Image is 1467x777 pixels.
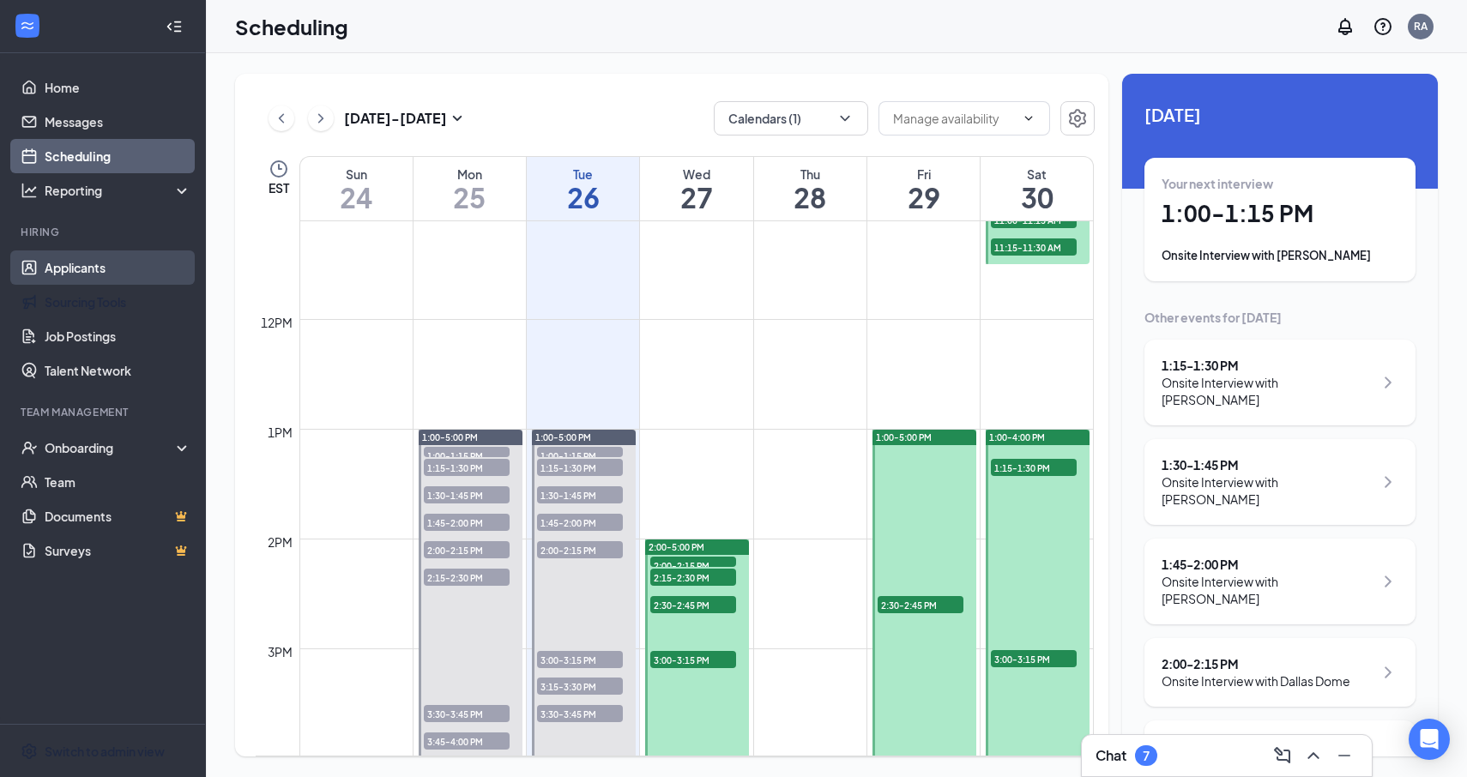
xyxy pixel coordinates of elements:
[424,486,510,503] span: 1:30-1:45 PM
[1300,742,1327,769] button: ChevronUp
[640,183,752,212] h1: 27
[1162,175,1398,192] div: Your next interview
[1162,473,1373,508] div: Onsite Interview with [PERSON_NAME]
[45,499,191,533] a: DocumentsCrown
[45,465,191,499] a: Team
[981,183,1093,212] h1: 30
[45,439,177,456] div: Onboarding
[1334,745,1355,766] svg: Minimize
[300,183,413,212] h1: 24
[21,225,188,239] div: Hiring
[264,533,296,551] div: 2pm
[269,105,294,131] button: ChevronLeft
[45,353,191,388] a: Talent Network
[989,431,1045,443] span: 1:00-4:00 PM
[991,459,1077,476] span: 1:15-1:30 PM
[344,109,447,128] h3: [DATE] - [DATE]
[424,732,510,750] span: 3:45-4:00 PM
[1414,19,1428,33] div: RA
[650,651,736,668] span: 3:00-3:15 PM
[1272,745,1293,766] svg: ComposeMessage
[981,166,1093,183] div: Sat
[424,459,510,476] span: 1:15-1:30 PM
[876,431,932,443] span: 1:00-5:00 PM
[537,486,623,503] span: 1:30-1:45 PM
[414,166,526,183] div: Mon
[867,183,980,212] h1: 29
[447,108,468,129] svg: SmallChevronDown
[1378,571,1398,592] svg: ChevronRight
[1162,199,1398,228] h1: 1:00 - 1:15 PM
[893,109,1015,128] input: Manage availability
[1373,16,1393,37] svg: QuestionInfo
[1303,745,1324,766] svg: ChevronUp
[1378,472,1398,492] svg: ChevronRight
[1378,372,1398,393] svg: ChevronRight
[714,101,868,136] button: Calendars (1)ChevronDown
[19,17,36,34] svg: WorkstreamLogo
[414,157,526,220] a: August 25, 2025
[45,70,191,105] a: Home
[300,166,413,183] div: Sun
[535,431,591,443] span: 1:00-5:00 PM
[991,650,1077,667] span: 3:00-3:15 PM
[1144,101,1416,128] span: [DATE]
[1096,746,1126,765] h3: Chat
[1162,556,1373,573] div: 1:45 - 2:00 PM
[414,183,526,212] h1: 25
[754,183,866,212] h1: 28
[1162,357,1373,374] div: 1:15 - 1:30 PM
[45,285,191,319] a: Sourcing Tools
[1144,309,1416,326] div: Other events for [DATE]
[537,514,623,531] span: 1:45-2:00 PM
[878,596,963,613] span: 2:30-2:45 PM
[527,157,639,220] a: August 26, 2025
[1143,749,1150,763] div: 7
[640,166,752,183] div: Wed
[264,752,296,771] div: 4pm
[45,250,191,285] a: Applicants
[424,705,510,722] span: 3:30-3:45 PM
[45,105,191,139] a: Messages
[1331,742,1358,769] button: Minimize
[537,541,623,558] span: 2:00-2:15 PM
[45,182,192,199] div: Reporting
[537,678,623,695] span: 3:15-3:30 PM
[836,110,854,127] svg: ChevronDown
[537,651,623,668] span: 3:00-3:15 PM
[269,179,289,196] span: EST
[45,743,165,760] div: Switch to admin view
[1067,108,1088,129] svg: Settings
[650,557,736,574] span: 2:00-2:15 PM
[650,596,736,613] span: 2:30-2:45 PM
[166,18,183,35] svg: Collapse
[21,439,38,456] svg: UserCheck
[1060,101,1095,136] button: Settings
[308,105,334,131] button: ChevronRight
[640,157,752,220] a: August 27, 2025
[1378,753,1398,774] svg: ChevronRight
[45,319,191,353] a: Job Postings
[21,182,38,199] svg: Analysis
[754,166,866,183] div: Thu
[1335,16,1355,37] svg: Notifications
[1269,742,1296,769] button: ComposeMessage
[537,459,623,476] span: 1:15-1:30 PM
[1162,374,1373,408] div: Onsite Interview with [PERSON_NAME]
[424,541,510,558] span: 2:00-2:15 PM
[754,157,866,220] a: August 28, 2025
[1162,573,1373,607] div: Onsite Interview with [PERSON_NAME]
[537,447,623,464] span: 1:00-1:15 PM
[537,705,623,722] span: 3:30-3:45 PM
[264,423,296,442] div: 1pm
[867,166,980,183] div: Fri
[1022,111,1035,125] svg: ChevronDown
[1162,655,1350,672] div: 2:00 - 2:15 PM
[1162,672,1350,690] div: Onsite Interview with Dallas Dome
[424,569,510,586] span: 2:15-2:30 PM
[1162,456,1373,473] div: 1:30 - 1:45 PM
[312,108,329,129] svg: ChevronRight
[273,108,290,129] svg: ChevronLeft
[21,743,38,760] svg: Settings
